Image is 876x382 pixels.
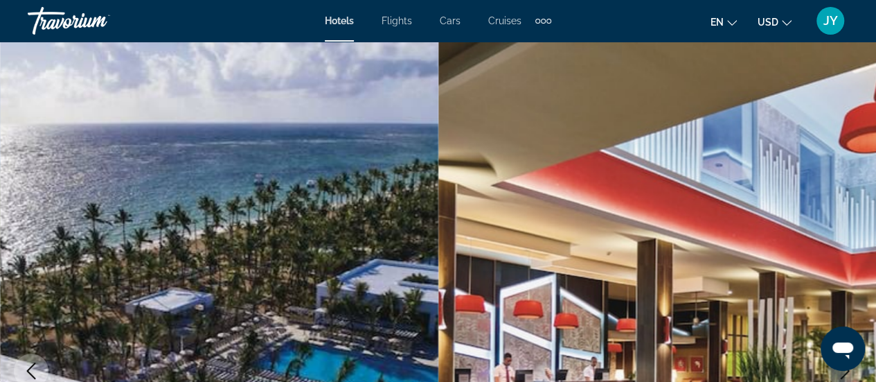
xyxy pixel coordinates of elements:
[758,17,778,28] span: USD
[812,6,848,35] button: User Menu
[488,15,521,26] a: Cruises
[325,15,354,26] a: Hotels
[710,17,724,28] span: en
[710,12,737,32] button: Change language
[821,327,865,371] iframe: Button to launch messaging window
[758,12,792,32] button: Change currency
[382,15,412,26] a: Flights
[28,3,166,39] a: Travorium
[440,15,461,26] a: Cars
[535,10,551,32] button: Extra navigation items
[823,14,838,28] span: JY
